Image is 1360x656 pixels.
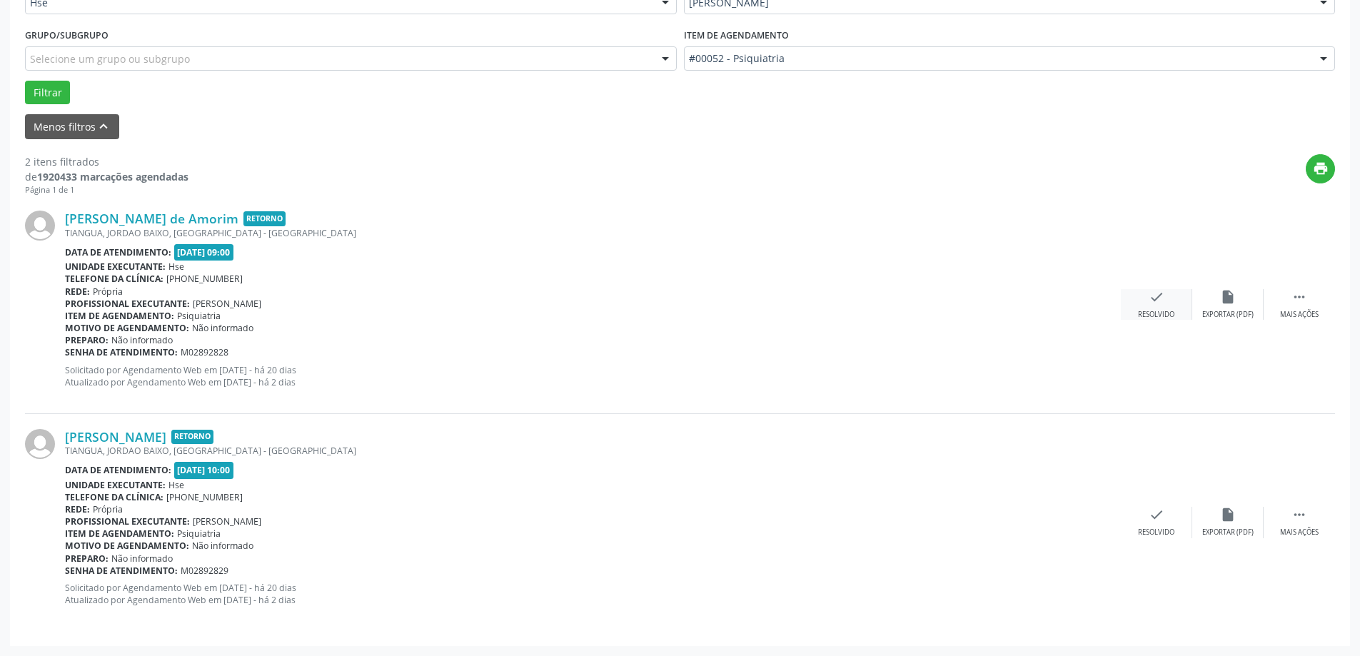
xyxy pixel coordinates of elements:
[1313,161,1329,176] i: print
[177,310,221,322] span: Psiquiatria
[65,515,190,528] b: Profissional executante:
[65,540,189,552] b: Motivo de agendamento:
[25,114,119,139] button: Menos filtroskeyboard_arrow_up
[1149,289,1164,305] i: check
[65,491,163,503] b: Telefone da clínica:
[25,184,188,196] div: Página 1 de 1
[93,503,123,515] span: Própria
[65,286,90,298] b: Rede:
[25,81,70,105] button: Filtrar
[65,322,189,334] b: Motivo de agendamento:
[1291,289,1307,305] i: 
[181,565,228,577] span: M02892829
[1220,507,1236,523] i: insert_drive_file
[1280,528,1319,538] div: Mais ações
[96,118,111,134] i: keyboard_arrow_up
[192,540,253,552] span: Não informado
[1306,154,1335,183] button: print
[177,528,221,540] span: Psiquiatria
[25,211,55,241] img: img
[1291,507,1307,523] i: 
[65,211,238,226] a: [PERSON_NAME] de Amorim
[65,565,178,577] b: Senha de atendimento:
[174,244,234,261] span: [DATE] 09:00
[65,364,1121,388] p: Solicitado por Agendamento Web em [DATE] - há 20 dias Atualizado por Agendamento Web em [DATE] - ...
[65,227,1121,239] div: TIANGUA, JORDAO BAIXO, [GEOGRAPHIC_DATA] - [GEOGRAPHIC_DATA]
[93,286,123,298] span: Própria
[65,464,171,476] b: Data de atendimento:
[25,24,109,46] label: Grupo/Subgrupo
[65,334,109,346] b: Preparo:
[25,169,188,184] div: de
[65,298,190,310] b: Profissional executante:
[65,528,174,540] b: Item de agendamento:
[65,479,166,491] b: Unidade executante:
[689,51,1306,66] span: #00052 - Psiquiatria
[65,582,1121,606] p: Solicitado por Agendamento Web em [DATE] - há 20 dias Atualizado por Agendamento Web em [DATE] - ...
[65,246,171,258] b: Data de atendimento:
[684,24,789,46] label: Item de agendamento
[65,310,174,322] b: Item de agendamento:
[65,261,166,273] b: Unidade executante:
[1220,289,1236,305] i: insert_drive_file
[65,273,163,285] b: Telefone da clínica:
[65,346,178,358] b: Senha de atendimento:
[1202,310,1254,320] div: Exportar (PDF)
[166,273,243,285] span: [PHONE_NUMBER]
[1149,507,1164,523] i: check
[168,261,184,273] span: Hse
[30,51,190,66] span: Selecione um grupo ou subgrupo
[37,170,188,183] strong: 1920433 marcações agendadas
[192,322,253,334] span: Não informado
[1138,310,1174,320] div: Resolvido
[181,346,228,358] span: M02892828
[111,334,173,346] span: Não informado
[171,430,213,445] span: Retorno
[65,429,166,445] a: [PERSON_NAME]
[65,503,90,515] b: Rede:
[166,491,243,503] span: [PHONE_NUMBER]
[25,429,55,459] img: img
[1138,528,1174,538] div: Resolvido
[1202,528,1254,538] div: Exportar (PDF)
[25,154,188,169] div: 2 itens filtrados
[65,445,1121,457] div: TIANGUA, JORDAO BAIXO, [GEOGRAPHIC_DATA] - [GEOGRAPHIC_DATA]
[193,515,261,528] span: [PERSON_NAME]
[174,462,234,478] span: [DATE] 10:00
[65,552,109,565] b: Preparo:
[168,479,184,491] span: Hse
[243,211,286,226] span: Retorno
[193,298,261,310] span: [PERSON_NAME]
[1280,310,1319,320] div: Mais ações
[111,552,173,565] span: Não informado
